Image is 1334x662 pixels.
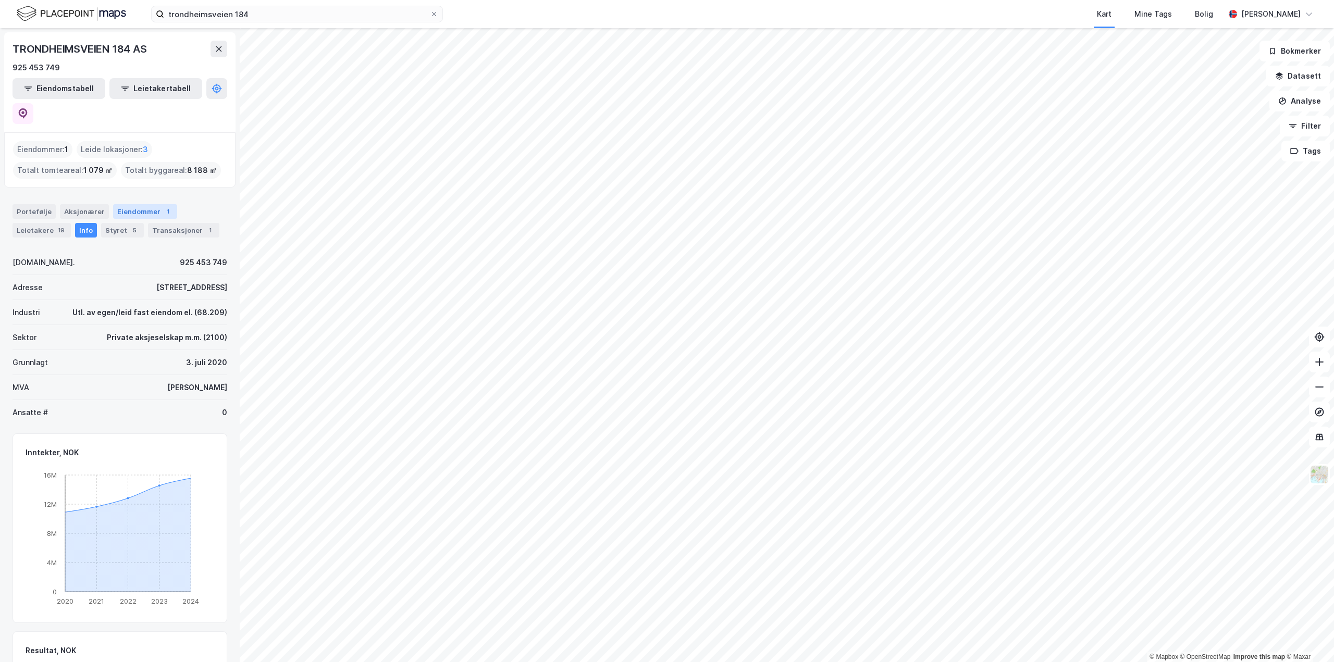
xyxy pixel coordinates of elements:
[1282,612,1334,662] div: Kontrollprogram for chat
[1097,8,1111,20] div: Kart
[163,206,173,217] div: 1
[13,141,72,158] div: Eiendommer :
[47,529,57,537] tspan: 8M
[77,141,152,158] div: Leide lokasjoner :
[13,331,36,344] div: Sektor
[26,446,79,459] div: Inntekter, NOK
[167,381,227,394] div: [PERSON_NAME]
[75,223,97,238] div: Info
[1150,653,1178,660] a: Mapbox
[148,223,219,238] div: Transaksjoner
[186,356,227,369] div: 3. juli 2020
[205,225,215,235] div: 1
[13,256,75,269] div: [DOMAIN_NAME].
[151,597,168,605] tspan: 2023
[13,406,48,419] div: Ansatte #
[1269,91,1330,111] button: Analyse
[156,281,227,294] div: [STREET_ADDRESS]
[1281,141,1330,161] button: Tags
[13,162,117,179] div: Totalt tomteareal :
[180,256,227,269] div: 925 453 749
[60,204,109,219] div: Aksjonærer
[1282,612,1334,662] iframe: Chat Widget
[13,204,56,219] div: Portefølje
[13,306,40,319] div: Industri
[13,61,60,74] div: 925 453 749
[65,143,68,156] span: 1
[1241,8,1301,20] div: [PERSON_NAME]
[143,143,148,156] span: 3
[13,41,149,57] div: TRONDHEIMSVEIEN 184 AS
[1266,66,1330,86] button: Datasett
[53,587,57,595] tspan: 0
[113,204,177,219] div: Eiendommer
[129,225,140,235] div: 5
[89,597,104,605] tspan: 2021
[120,597,137,605] tspan: 2022
[44,470,57,479] tspan: 16M
[47,558,57,566] tspan: 4M
[1195,8,1213,20] div: Bolig
[1134,8,1172,20] div: Mine Tags
[1180,653,1231,660] a: OpenStreetMap
[222,406,227,419] div: 0
[13,356,48,369] div: Grunnlagt
[109,78,202,99] button: Leietakertabell
[13,78,105,99] button: Eiendomstabell
[164,6,430,22] input: Søk på adresse, matrikkel, gårdeiere, leietakere eller personer
[1310,465,1329,484] img: Z
[72,306,227,319] div: Utl. av egen/leid fast eiendom el. (68.209)
[57,597,73,605] tspan: 2020
[1233,653,1285,660] a: Improve this map
[121,162,221,179] div: Totalt byggareal :
[83,164,113,177] span: 1 079 ㎡
[56,225,67,235] div: 19
[1280,116,1330,136] button: Filter
[26,644,76,657] div: Resultat, NOK
[107,331,227,344] div: Private aksjeselskap m.m. (2100)
[187,164,217,177] span: 8 188 ㎡
[182,597,199,605] tspan: 2024
[13,223,71,238] div: Leietakere
[44,499,57,508] tspan: 12M
[1259,41,1330,61] button: Bokmerker
[101,223,144,238] div: Styret
[17,5,126,23] img: logo.f888ab2527a4732fd821a326f86c7f29.svg
[13,381,29,394] div: MVA
[13,281,43,294] div: Adresse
